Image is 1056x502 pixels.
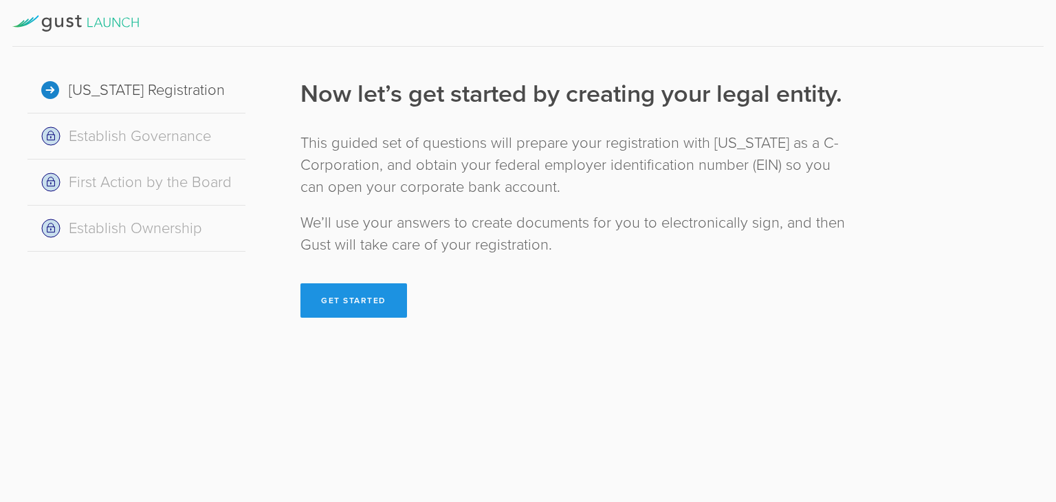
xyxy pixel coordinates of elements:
div: We’ll use your answers to create documents for you to electronically sign, and then Gust will tak... [300,212,852,256]
div: [US_STATE] Registration [27,67,245,113]
div: Establish Governance [27,113,245,160]
div: This guided set of questions will prepare your registration with [US_STATE] as a C-Corporation, a... [300,132,852,198]
div: Establish Ownership [27,206,245,252]
div: First Action by the Board [27,160,245,206]
div: Now let’s get started by creating your legal entity. [300,77,852,111]
button: Get Started [300,283,407,318]
iframe: Chat Widget [987,395,1056,461]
